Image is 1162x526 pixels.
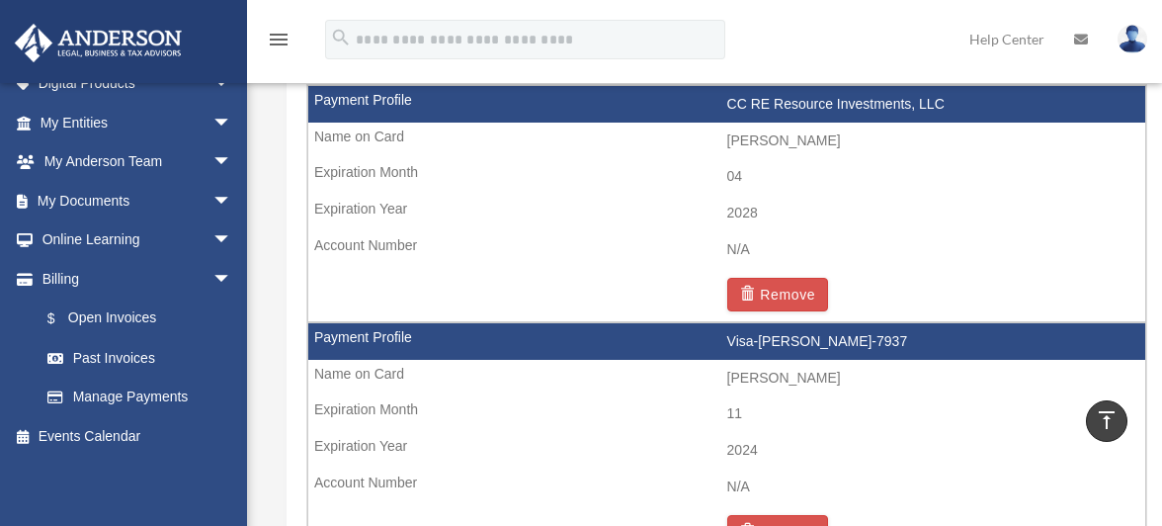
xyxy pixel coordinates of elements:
[14,259,262,299] a: Billingarrow_drop_down
[212,142,252,183] span: arrow_drop_down
[212,64,252,105] span: arrow_drop_down
[267,28,290,51] i: menu
[14,142,262,182] a: My Anderson Teamarrow_drop_down
[212,220,252,261] span: arrow_drop_down
[14,220,262,260] a: Online Learningarrow_drop_down
[267,35,290,51] a: menu
[308,195,1145,232] td: 2028
[14,181,262,220] a: My Documentsarrow_drop_down
[212,259,252,300] span: arrow_drop_down
[14,64,262,104] a: Digital Productsarrow_drop_down
[1118,25,1147,53] img: User Pic
[28,378,252,417] a: Manage Payments
[308,123,1145,160] td: [PERSON_NAME]
[9,24,188,62] img: Anderson Advisors Platinum Portal
[28,338,262,378] a: Past Invoices
[14,416,262,456] a: Events Calendar
[212,181,252,221] span: arrow_drop_down
[308,469,1145,506] td: N/A
[308,86,1145,124] td: CC RE Resource Investments, LLC
[1086,400,1127,442] a: vertical_align_top
[1095,408,1119,432] i: vertical_align_top
[308,158,1145,196] td: 04
[308,231,1145,269] td: N/A
[308,323,1145,361] td: Visa-[PERSON_NAME]-7937
[58,307,68,331] span: $
[308,360,1145,397] td: [PERSON_NAME]
[308,432,1145,470] td: 2024
[14,103,262,142] a: My Entitiesarrow_drop_down
[330,27,352,48] i: search
[308,395,1145,433] td: 11
[28,299,262,339] a: $Open Invoices
[727,278,829,311] button: Remove
[212,103,252,143] span: arrow_drop_down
